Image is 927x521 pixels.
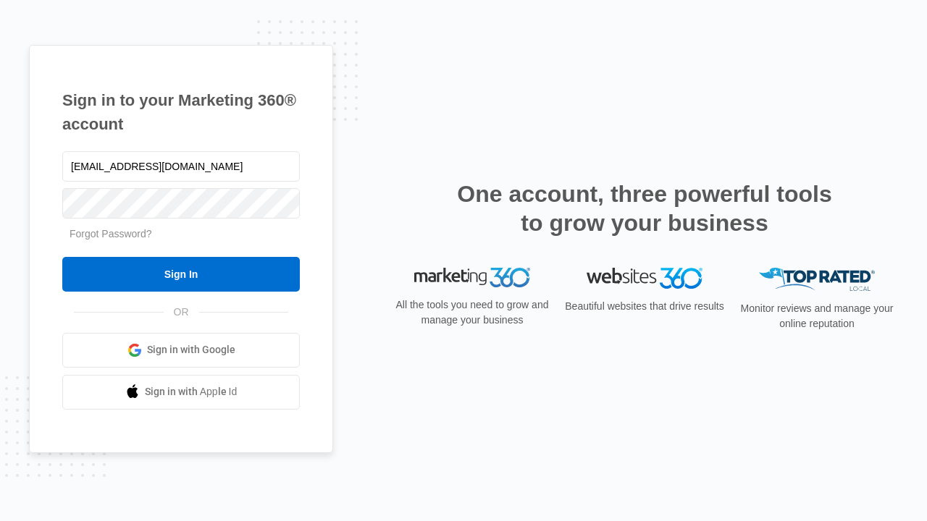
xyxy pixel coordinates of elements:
[587,268,702,289] img: Websites 360
[563,299,726,314] p: Beautiful websites that drive results
[147,342,235,357] span: Sign in with Google
[145,384,238,399] span: Sign in with Apple Id
[70,228,152,240] a: Forgot Password?
[414,268,530,288] img: Marketing 360
[164,305,199,320] span: OR
[62,151,300,182] input: Email
[62,333,300,368] a: Sign in with Google
[759,268,875,292] img: Top Rated Local
[736,301,898,331] p: Monitor reviews and manage your online reputation
[62,257,300,292] input: Sign In
[391,297,553,328] p: All the tools you need to grow and manage your business
[62,375,300,410] a: Sign in with Apple Id
[453,179,836,237] h2: One account, three powerful tools to grow your business
[62,88,300,136] h1: Sign in to your Marketing 360® account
